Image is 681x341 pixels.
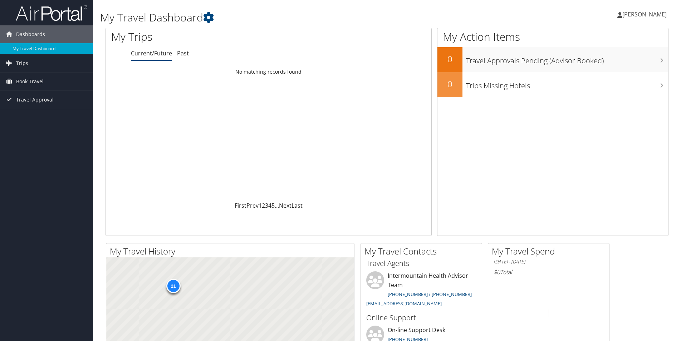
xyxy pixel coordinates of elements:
[166,279,180,293] div: 21
[16,5,87,21] img: airportal-logo.png
[291,202,303,209] a: Last
[437,78,462,90] h2: 0
[271,202,275,209] a: 5
[16,73,44,90] span: Book Travel
[366,313,476,323] h3: Online Support
[494,258,604,265] h6: [DATE] - [DATE]
[16,91,54,109] span: Travel Approval
[366,258,476,268] h3: Travel Agents
[437,29,668,44] h1: My Action Items
[437,53,462,65] h2: 0
[106,65,431,78] td: No matching records found
[275,202,279,209] span: …
[466,52,668,66] h3: Travel Approvals Pending (Advisor Booked)
[617,4,674,25] a: [PERSON_NAME]
[16,54,28,72] span: Trips
[265,202,268,209] a: 3
[364,245,482,257] h2: My Travel Contacts
[363,271,480,310] li: Intermountain Health Advisor Team
[279,202,291,209] a: Next
[437,47,668,72] a: 0Travel Approvals Pending (Advisor Booked)
[268,202,271,209] a: 4
[437,72,668,97] a: 0Trips Missing Hotels
[494,268,500,276] span: $0
[246,202,259,209] a: Prev
[111,29,290,44] h1: My Trips
[492,245,609,257] h2: My Travel Spend
[388,291,472,297] a: [PHONE_NUMBER] / [PHONE_NUMBER]
[622,10,667,18] span: [PERSON_NAME]
[100,10,482,25] h1: My Travel Dashboard
[177,49,189,57] a: Past
[110,245,354,257] h2: My Travel History
[494,268,604,276] h6: Total
[366,300,442,307] a: [EMAIL_ADDRESS][DOMAIN_NAME]
[466,77,668,91] h3: Trips Missing Hotels
[259,202,262,209] a: 1
[235,202,246,209] a: First
[16,25,45,43] span: Dashboards
[131,49,172,57] a: Current/Future
[262,202,265,209] a: 2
